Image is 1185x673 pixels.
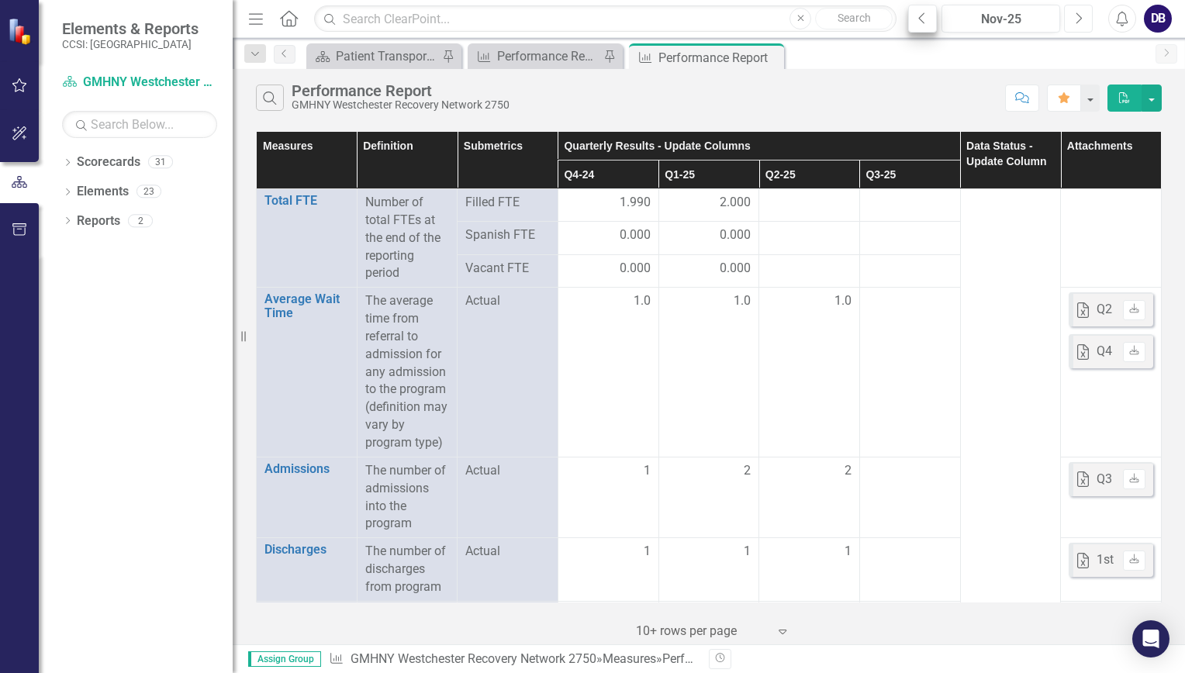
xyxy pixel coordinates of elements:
[644,462,651,480] span: 1
[658,189,759,222] td: Double-Click to Edit
[744,543,751,561] span: 1
[329,651,697,668] div: » »
[759,254,860,287] td: Double-Click to Edit
[859,254,960,287] td: Double-Click to Edit
[292,99,510,111] div: GMHNY Westchester Recovery Network 2750
[720,226,751,244] span: 0.000
[310,47,438,66] a: Patient Transport Landing Page
[257,538,358,602] td: Double-Click to Edit Right Click for Context Menu
[365,543,450,596] p: The number of discharges from program
[1061,189,1162,288] td: Double-Click to Edit
[365,292,450,452] p: The average time from referral to admission for any admission to the program (definition may vary...
[77,154,140,171] a: Scorecards
[744,462,751,480] span: 2
[759,538,860,602] td: Double-Click to Edit
[815,8,893,29] button: Search
[859,288,960,457] td: Double-Click to Edit
[658,457,759,537] td: Double-Click to Edit
[658,48,780,67] div: Performance Report
[264,543,349,557] a: Discharges
[365,462,450,533] p: The number of admissions into the program
[1144,5,1172,33] button: DB
[859,222,960,254] td: Double-Click to Edit
[465,543,550,561] span: Actual
[497,47,599,66] div: Performance Report
[257,189,358,288] td: Double-Click to Edit Right Click for Context Menu
[658,254,759,287] td: Double-Click to Edit
[620,194,651,212] span: 1.990
[734,292,751,310] span: 1.0
[558,538,658,602] td: Double-Click to Edit
[136,185,161,198] div: 23
[264,462,349,476] a: Admissions
[558,222,658,254] td: Double-Click to Edit
[248,651,321,667] span: Assign Group
[859,538,960,602] td: Double-Click to Edit
[941,5,1060,33] button: Nov-25
[658,222,759,254] td: Double-Click to Edit
[845,543,852,561] span: 1
[8,18,35,45] img: ClearPoint Strategy
[759,288,860,457] td: Double-Click to Edit
[62,38,199,50] small: CCSI: [GEOGRAPHIC_DATA]
[558,457,658,537] td: Double-Click to Edit
[658,288,759,457] td: Double-Click to Edit
[720,194,751,212] span: 2.000
[859,457,960,537] td: Double-Click to Edit
[77,183,129,201] a: Elements
[658,538,759,602] td: Double-Click to Edit
[264,292,349,319] a: Average Wait Time
[634,292,651,310] span: 1.0
[314,5,897,33] input: Search ClearPoint...
[257,288,358,457] td: Double-Click to Edit Right Click for Context Menu
[845,462,852,480] span: 2
[759,222,860,254] td: Double-Click to Edit
[834,292,852,310] span: 1.0
[620,260,651,278] span: 0.000
[1061,457,1162,537] td: Double-Click to Edit
[1061,538,1162,602] td: Double-Click to Edit
[644,543,651,561] span: 1
[859,189,960,222] td: Double-Click to Edit
[620,226,651,244] span: 0.000
[947,10,1055,29] div: Nov-25
[292,82,510,99] div: Performance Report
[558,189,658,222] td: Double-Click to Edit
[472,47,599,66] a: Performance Report
[720,260,751,278] span: 0.000
[62,111,217,138] input: Search Below...
[128,214,153,227] div: 2
[759,189,860,222] td: Double-Click to Edit
[838,12,871,24] span: Search
[62,19,199,38] span: Elements & Reports
[558,254,658,287] td: Double-Click to Edit
[77,212,120,230] a: Reports
[336,47,438,66] div: Patient Transport Landing Page
[365,194,450,282] div: Number of total FTEs at the end of the reporting period
[1061,288,1162,457] td: Double-Click to Edit
[1132,620,1169,657] div: Open Intercom Messenger
[465,462,550,480] span: Actual
[351,651,596,666] a: GMHNY Westchester Recovery Network 2750
[558,288,658,457] td: Double-Click to Edit
[465,260,550,278] span: Vacant FTE
[148,156,173,169] div: 31
[662,651,772,666] div: Performance Report
[603,651,656,666] a: Measures
[264,194,349,208] a: Total FTE
[759,457,860,537] td: Double-Click to Edit
[465,226,550,244] span: Spanish FTE
[465,292,550,310] span: Actual
[62,74,217,91] a: GMHNY Westchester Recovery Network 2750
[257,457,358,537] td: Double-Click to Edit Right Click for Context Menu
[465,194,550,212] span: Filled FTE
